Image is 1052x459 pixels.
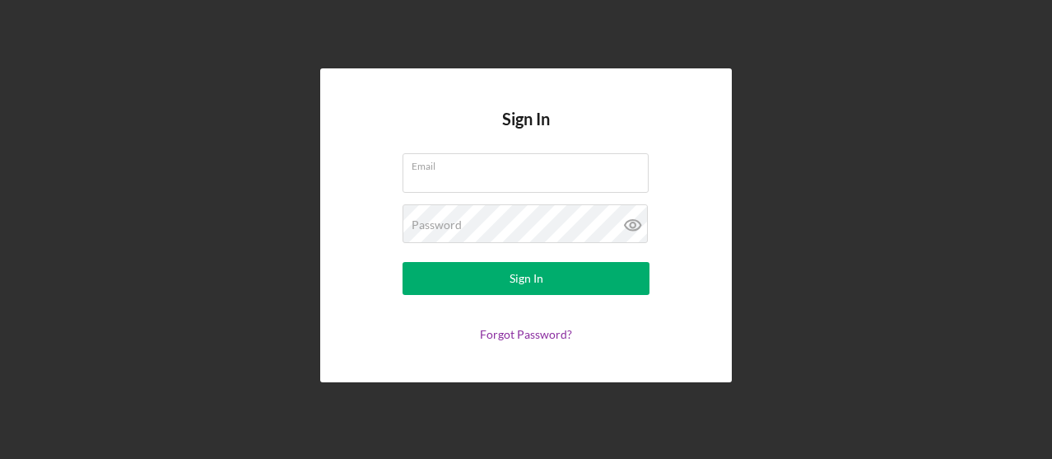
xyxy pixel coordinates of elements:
div: Sign In [510,262,543,295]
h4: Sign In [502,110,550,153]
a: Forgot Password? [480,327,572,341]
label: Email [412,154,649,172]
label: Password [412,218,462,232]
button: Sign In [403,262,649,295]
